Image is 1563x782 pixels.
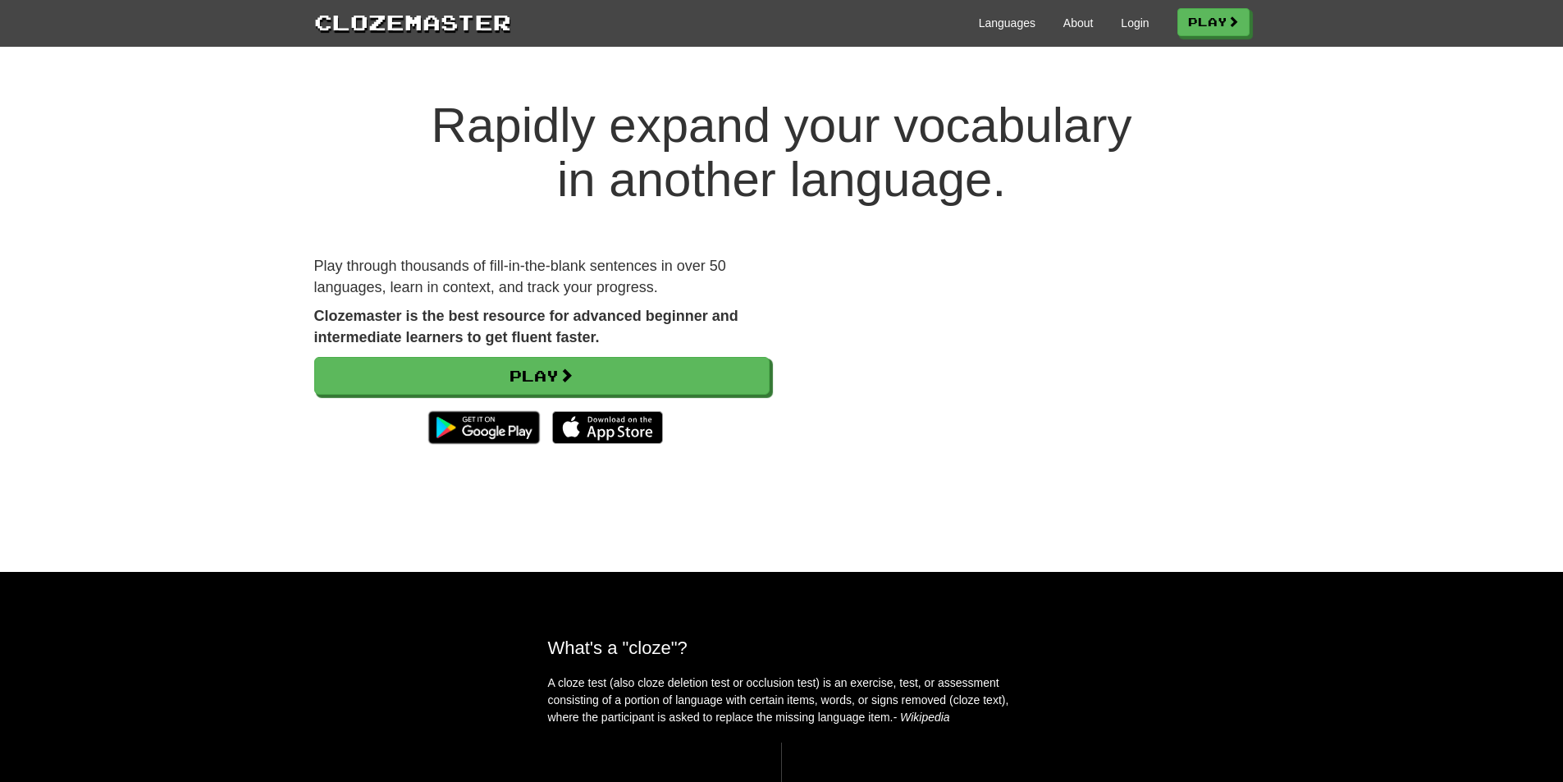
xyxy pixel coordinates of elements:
a: Play [1177,8,1250,36]
a: About [1063,15,1094,31]
img: Download_on_the_App_Store_Badge_US-UK_135x40-25178aeef6eb6b83b96f5f2d004eda3bffbb37122de64afbaef7... [552,411,663,444]
em: - Wikipedia [893,711,950,724]
a: Play [314,357,770,395]
h2: What's a "cloze"? [548,638,1016,658]
a: Clozemaster [314,7,511,37]
strong: Clozemaster is the best resource for advanced beginner and intermediate learners to get fluent fa... [314,308,738,345]
p: Play through thousands of fill-in-the-blank sentences in over 50 languages, learn in context, and... [314,256,770,298]
p: A cloze test (also cloze deletion test or occlusion test) is an exercise, test, or assessment con... [548,675,1016,726]
a: Languages [979,15,1035,31]
img: Get it on Google Play [420,403,547,452]
a: Login [1121,15,1149,31]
